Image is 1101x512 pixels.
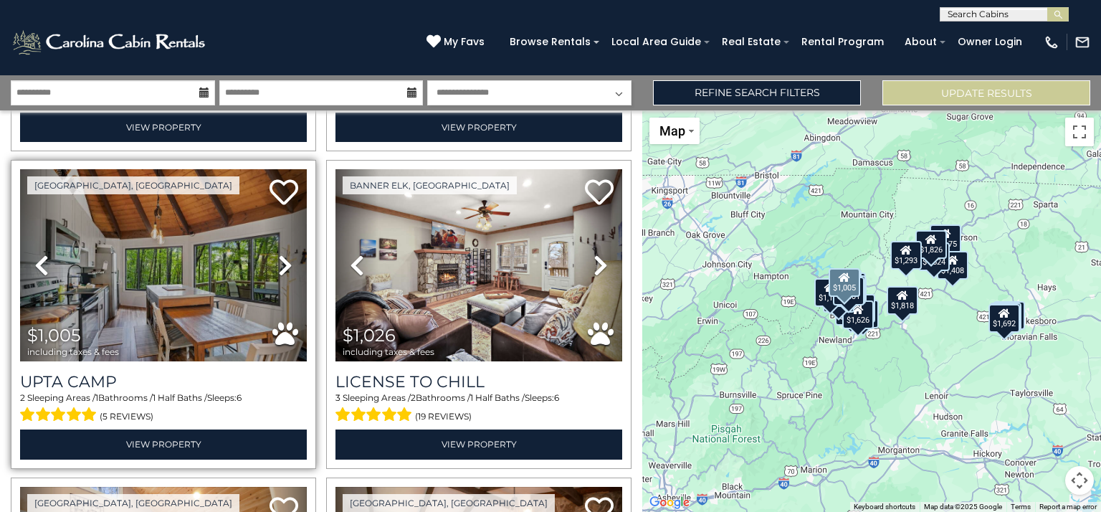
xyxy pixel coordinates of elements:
a: Banner Elk, [GEOGRAPHIC_DATA] [343,176,517,194]
a: [GEOGRAPHIC_DATA], [GEOGRAPHIC_DATA] [27,494,239,512]
span: 2 [20,392,25,403]
a: About [897,31,944,53]
div: $1,408 [937,251,968,280]
a: Report a map error [1039,503,1097,511]
span: (19 reviews) [415,407,472,426]
img: White-1-2.png [11,28,209,57]
div: Sleeping Areas / Bathrooms / Sleeps: [335,392,622,426]
a: Refine Search Filters [653,80,861,105]
img: Google [646,493,693,512]
div: $1,199 [814,278,846,307]
div: $1,818 [887,286,918,315]
a: Local Area Guide [604,31,708,53]
div: $1,175 [930,224,961,253]
span: 3 [335,392,340,403]
span: My Favs [444,34,485,49]
span: (5 reviews) [100,407,153,426]
span: including taxes & fees [27,347,119,356]
span: Map data ©2025 Google [924,503,1002,511]
div: $1,826 [915,230,947,259]
div: Sleeping Areas / Bathrooms / Sleeps: [20,392,307,426]
a: View Property [335,430,622,459]
a: View Property [20,430,307,459]
span: 1 [95,392,98,403]
div: $1,623 [993,301,1025,330]
a: Open this area in Google Maps (opens a new window) [646,493,693,512]
a: [GEOGRAPHIC_DATA], [GEOGRAPHIC_DATA] [343,494,555,512]
img: mail-regular-white.png [1074,34,1090,50]
div: $1,293 [890,241,922,270]
span: $1,026 [343,325,396,346]
button: Keyboard shortcuts [854,502,915,512]
a: Owner Login [950,31,1029,53]
span: including taxes & fees [343,347,434,356]
span: 2 [411,392,416,403]
a: Upta Camp [20,372,307,392]
a: [GEOGRAPHIC_DATA], [GEOGRAPHIC_DATA] [27,176,239,194]
button: Map camera controls [1065,466,1094,495]
a: Real Estate [715,31,788,53]
a: View Property [335,113,622,142]
div: $1,005 [829,268,860,297]
span: Map [659,123,685,138]
span: 6 [237,392,242,403]
button: Update Results [882,80,1090,105]
div: $1,669 [990,303,1021,331]
img: thumbnail_167080987.jpeg [20,169,307,361]
div: $1,692 [988,304,1020,333]
a: View Property [20,113,307,142]
span: $1,005 [27,325,81,346]
a: Rental Program [794,31,891,53]
span: 1 Half Baths / [470,392,525,403]
div: $1,626 [842,300,874,329]
img: phone-regular-white.png [1044,34,1059,50]
a: Add to favorites [585,178,614,209]
a: Terms (opens in new tab) [1011,503,1031,511]
a: My Favs [426,34,488,50]
span: 6 [554,392,559,403]
a: Add to favorites [270,178,298,209]
img: thumbnail_163969558.jpeg [335,169,622,361]
a: License to Chill [335,372,622,392]
button: Toggle fullscreen view [1065,118,1094,146]
span: 1 Half Baths / [153,392,207,403]
a: Browse Rentals [502,31,598,53]
button: Change map style [649,118,700,144]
